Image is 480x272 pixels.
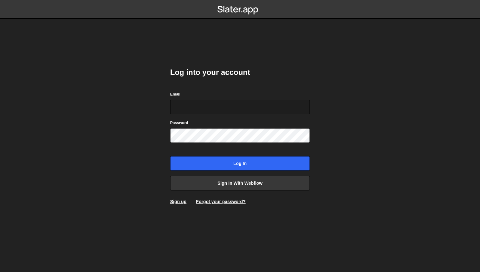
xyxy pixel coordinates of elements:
[170,120,188,126] label: Password
[170,199,186,204] a: Sign up
[170,156,310,171] input: Log in
[170,176,310,190] a: Sign in with Webflow
[170,91,180,97] label: Email
[196,199,245,204] a: Forgot your password?
[170,67,310,77] h2: Log into your account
